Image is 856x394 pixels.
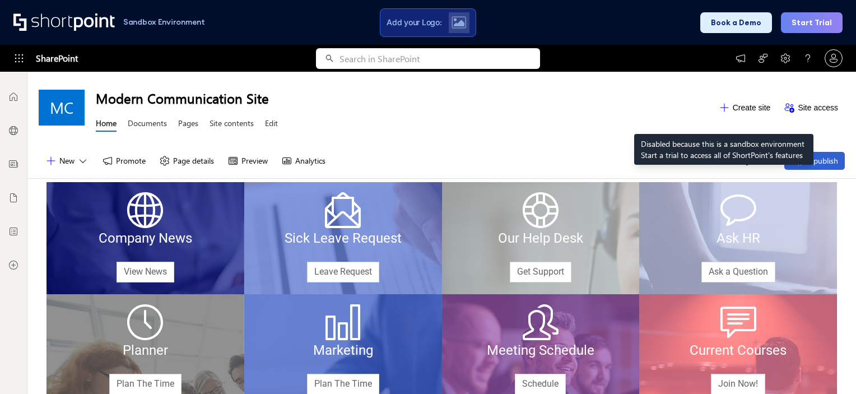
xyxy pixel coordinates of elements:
span: Planner [123,342,168,358]
input: Search in SharePoint [339,48,540,69]
span: Company News [99,230,192,246]
a: Leave Request [307,262,379,282]
button: Create site [712,99,778,117]
span: Marketing [313,342,373,358]
button: Book a Demo [700,12,772,33]
a: Home [96,118,117,132]
span: MC [50,99,73,117]
span: SharePoint [36,45,78,72]
a: Pages [178,118,198,132]
a: Site contents [210,118,254,132]
h1: Modern Communication Site [96,89,712,107]
span: Our Help Desk [498,230,583,246]
iframe: Chat Widget [654,264,856,394]
a: Documents [128,118,167,132]
span: Add your Logo: [387,17,441,27]
button: Republish [784,152,845,170]
img: Upload logo [452,16,466,29]
button: Promote [95,152,152,170]
span: Meeting Schedule [487,342,594,358]
div: Disabled because this is a sandbox environment Start a trial to access all of ShortPoint's features [634,134,813,165]
a: Edit [265,118,278,132]
button: Analytics [275,152,332,170]
button: Page details [152,152,221,170]
a: Get Support [510,262,571,282]
button: New [39,152,95,170]
button: Preview [221,152,275,170]
a: Ask a Question [701,262,775,282]
span: Sick Leave Request [285,230,402,246]
h1: Sandbox Environment [123,19,205,25]
button: Site access [777,99,845,117]
a: View News [117,262,174,282]
span: Ask HR [717,230,760,246]
button: Start Trial [781,12,843,33]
